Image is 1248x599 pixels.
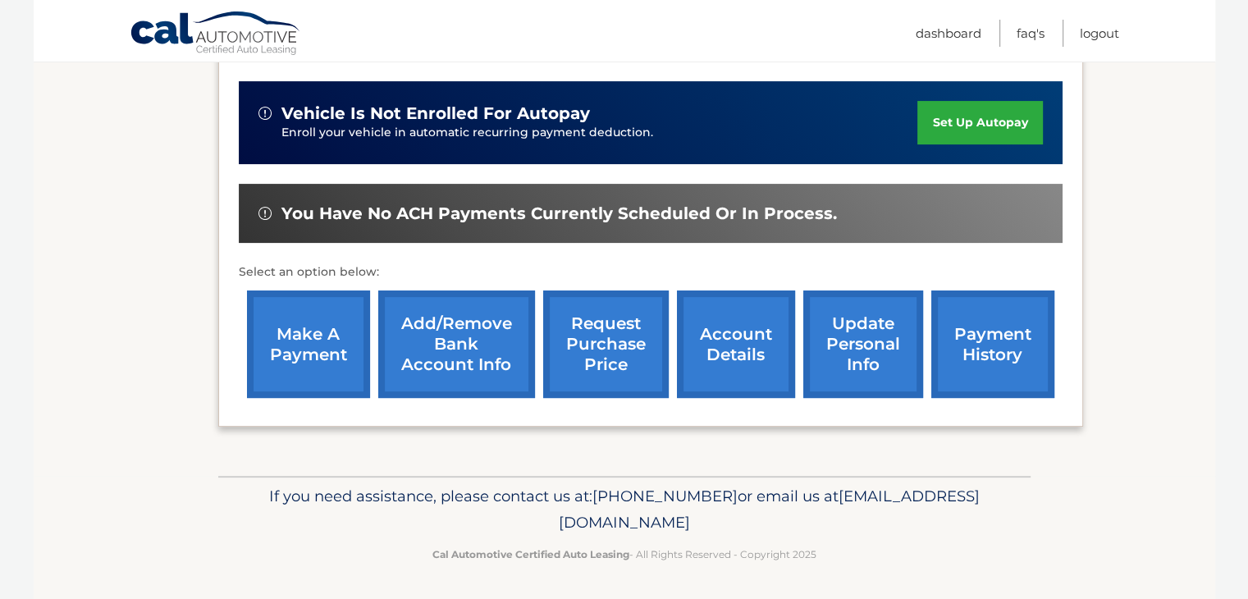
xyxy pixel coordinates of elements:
a: make a payment [247,290,370,398]
span: You have no ACH payments currently scheduled or in process. [281,203,837,224]
a: Add/Remove bank account info [378,290,535,398]
a: payment history [931,290,1054,398]
a: request purchase price [543,290,669,398]
strong: Cal Automotive Certified Auto Leasing [432,548,629,560]
span: [EMAIL_ADDRESS][DOMAIN_NAME] [559,487,980,532]
a: Logout [1080,20,1119,47]
p: If you need assistance, please contact us at: or email us at [229,483,1020,536]
span: vehicle is not enrolled for autopay [281,103,590,124]
p: Select an option below: [239,263,1063,282]
p: Enroll your vehicle in automatic recurring payment deduction. [281,124,918,142]
span: [PHONE_NUMBER] [592,487,738,505]
a: account details [677,290,795,398]
a: FAQ's [1017,20,1045,47]
a: Cal Automotive [130,11,302,58]
a: update personal info [803,290,923,398]
img: alert-white.svg [258,207,272,220]
p: - All Rights Reserved - Copyright 2025 [229,546,1020,563]
a: Dashboard [916,20,981,47]
img: alert-white.svg [258,107,272,120]
a: set up autopay [917,101,1042,144]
